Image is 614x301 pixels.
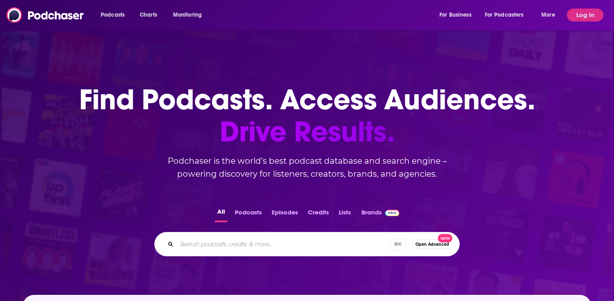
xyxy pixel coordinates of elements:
span: More [541,9,555,21]
span: New [438,234,452,243]
button: Credits [305,206,331,222]
button: Episodes [269,206,301,222]
button: Lists [336,206,353,222]
button: Log In [567,9,603,22]
span: Open Advanced [415,242,449,247]
input: Search podcasts, credits, & more... [177,238,390,251]
button: open menu [434,9,482,22]
span: For Podcasters [485,9,524,21]
button: Open AdvancedNew [412,239,453,249]
button: Podcasts [232,206,264,222]
img: Podchaser - Follow, Share and Rate Podcasts [6,7,84,23]
span: Drive Results. [79,116,535,148]
span: Charts [140,9,157,21]
a: Charts [134,9,162,22]
h1: Find Podcasts. Access Audiences. [79,84,535,148]
div: Search podcasts, credits, & more... [154,232,460,256]
span: ⌘ K [390,238,405,250]
button: open menu [167,9,212,22]
img: Podchaser Pro [385,210,399,216]
button: open menu [480,9,536,22]
span: Monitoring [173,9,202,21]
button: All [215,206,227,222]
button: open menu [95,9,135,22]
button: open menu [536,9,565,22]
h2: Podchaser is the world’s best podcast database and search engine – powering discovery for listene... [145,154,469,180]
a: BrandsPodchaser Pro [361,206,399,222]
span: For Business [439,9,471,21]
span: Podcasts [101,9,125,21]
